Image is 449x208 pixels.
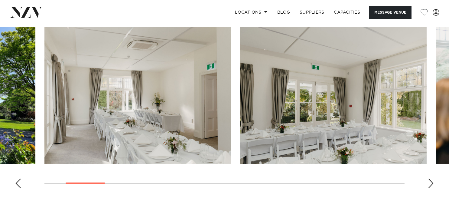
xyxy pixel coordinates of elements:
swiper-slide: 2 / 17 [44,27,231,164]
a: SUPPLIERS [295,6,329,19]
a: Capacities [329,6,365,19]
a: BLOG [272,6,295,19]
img: nzv-logo.png [10,7,43,18]
swiper-slide: 3 / 17 [240,27,427,164]
a: Locations [230,6,272,19]
button: Message Venue [369,6,412,19]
